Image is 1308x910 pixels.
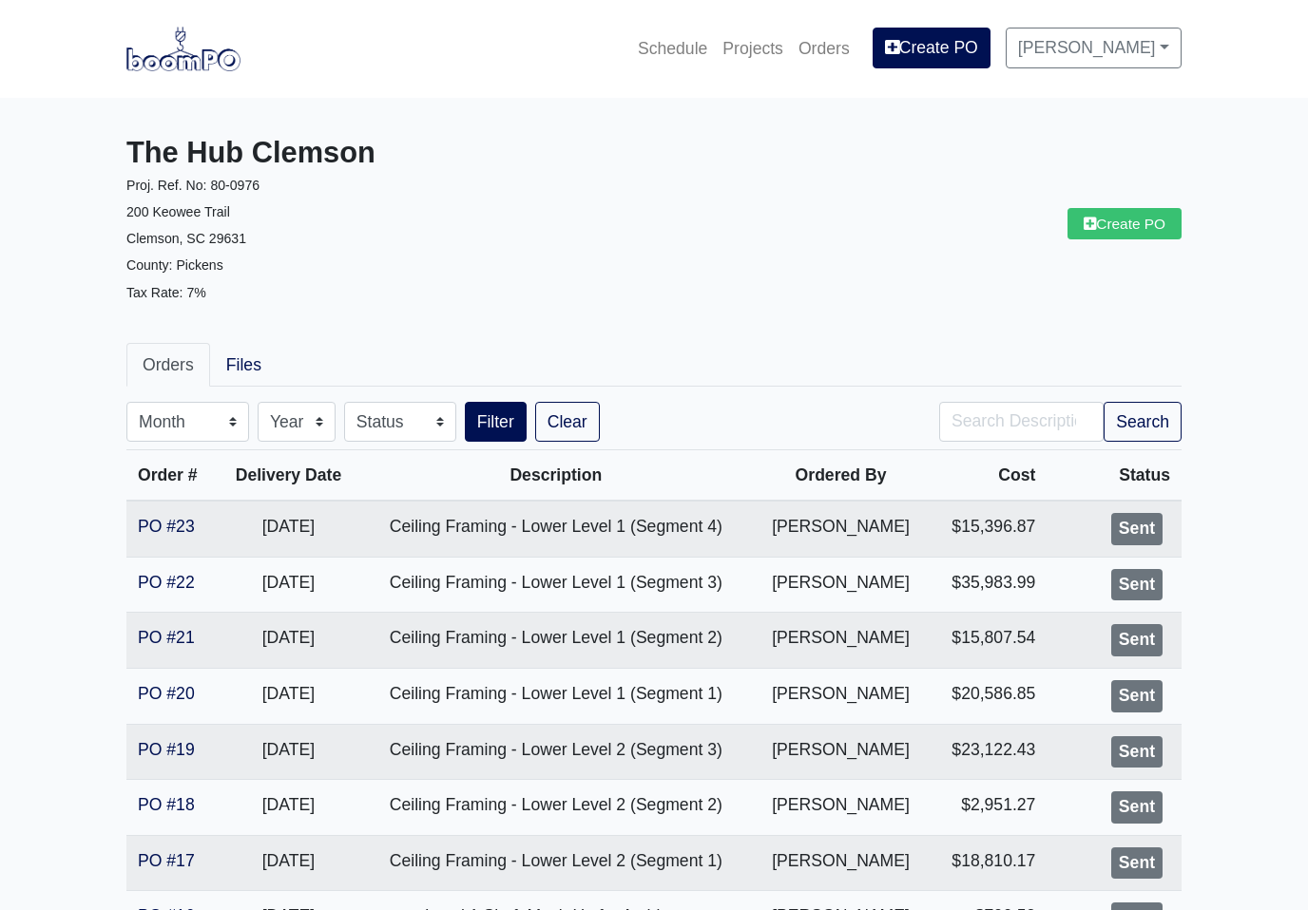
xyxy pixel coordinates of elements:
small: Tax Rate: 7% [126,285,206,300]
a: Projects [715,28,791,69]
div: Sent [1111,624,1163,656]
th: Delivery Date [218,450,360,502]
th: Order # [126,450,218,502]
td: [DATE] [218,780,360,836]
td: Ceiling Framing - Lower Level 1 (Segment 4) [359,501,752,557]
td: [DATE] [218,501,360,557]
a: PO #23 [138,517,195,536]
td: [PERSON_NAME] [752,668,929,724]
td: Ceiling Framing - Lower Level 2 (Segment 3) [359,724,752,780]
a: Create PO [873,28,991,67]
td: $15,807.54 [930,613,1048,669]
img: boomPO [126,27,240,70]
a: Orders [791,28,857,69]
td: [DATE] [218,835,360,891]
td: [PERSON_NAME] [752,780,929,836]
a: PO #22 [138,573,195,592]
div: Sent [1111,736,1163,768]
small: Proj. Ref. No: 80-0976 [126,178,260,193]
a: Create PO [1068,208,1182,239]
th: Description [359,450,752,502]
a: Schedule [630,28,715,69]
td: $18,810.17 [930,835,1048,891]
td: [DATE] [218,724,360,780]
td: [DATE] [218,668,360,724]
td: [DATE] [218,613,360,669]
small: 200 Keowee Trail [126,204,230,219]
td: Ceiling Framing - Lower Level 1 (Segment 2) [359,613,752,669]
td: Ceiling Framing - Lower Level 1 (Segment 3) [359,557,752,613]
a: Orders [126,343,210,387]
a: PO #21 [138,628,195,647]
div: Sent [1111,680,1163,712]
a: Files [210,343,278,387]
td: Ceiling Framing - Lower Level 2 (Segment 2) [359,780,752,836]
h3: The Hub Clemson [126,136,640,171]
a: PO #19 [138,740,195,759]
input: Search [939,402,1104,442]
td: [PERSON_NAME] [752,501,929,557]
a: Clear [535,402,600,442]
td: $23,122.43 [930,724,1048,780]
td: [PERSON_NAME] [752,557,929,613]
td: $15,396.87 [930,501,1048,557]
div: Sent [1111,513,1163,545]
td: Ceiling Framing - Lower Level 1 (Segment 1) [359,668,752,724]
td: [PERSON_NAME] [752,724,929,780]
td: $35,983.99 [930,557,1048,613]
a: [PERSON_NAME] [1006,28,1182,67]
div: Sent [1111,791,1163,824]
a: PO #18 [138,795,195,814]
small: Clemson, SC 29631 [126,231,246,246]
button: Filter [465,402,527,442]
button: Search [1104,402,1182,442]
th: Ordered By [752,450,929,502]
td: [PERSON_NAME] [752,835,929,891]
div: Sent [1111,569,1163,601]
td: [PERSON_NAME] [752,613,929,669]
a: PO #20 [138,684,195,703]
td: $20,586.85 [930,668,1048,724]
td: $2,951.27 [930,780,1048,836]
div: Sent [1111,847,1163,880]
td: [DATE] [218,557,360,613]
th: Status [1047,450,1182,502]
a: PO #17 [138,851,195,870]
th: Cost [930,450,1048,502]
small: County: Pickens [126,257,223,273]
td: Ceiling Framing - Lower Level 2 (Segment 1) [359,835,752,891]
